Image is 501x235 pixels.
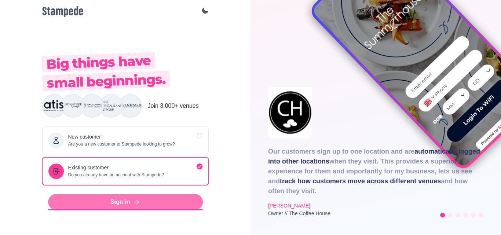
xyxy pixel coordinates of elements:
p: Do you already have an account with Stampede? [68,172,164,178]
img: Chris Shelmerdine [268,87,312,138]
span: Our customers sign up to one location and are [268,148,414,155]
cite: [PERSON_NAME] [268,203,310,209]
p: Existing customer [68,164,164,172]
span: small beginnings. [42,70,170,91]
img: signature [62,95,84,117]
p: Owner // The Coffee House [268,210,330,217]
p: Join 3,000+ venues [148,102,199,110]
img: macdonald [81,95,103,117]
img: frgroup [100,95,122,117]
a: Sign in [48,194,203,210]
a: stampede main logo [42,6,83,17]
p: automatically logged into other locations track how customers move across different venues [268,147,483,196]
img: glendola [119,95,141,117]
p: Are you a new customer to Stampede looking to grow? [68,141,175,147]
button: change-color [194,7,209,14]
span: Big things have [41,52,155,72]
p: New customer [68,133,175,141]
img: atis [43,95,65,117]
span: when they visit. This provides a superior experience for them and importantly for my business, le... [268,158,472,185]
